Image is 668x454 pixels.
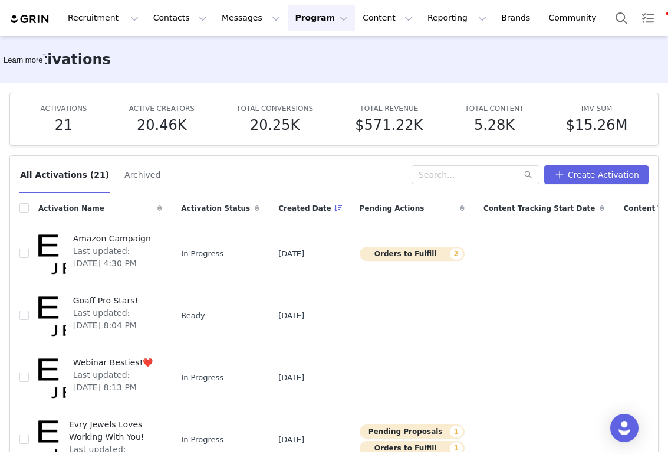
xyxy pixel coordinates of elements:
[278,310,304,322] span: [DATE]
[278,248,304,260] span: [DATE]
[181,434,223,446] span: In Progress
[19,165,110,184] button: All Activations (21)
[278,434,304,446] span: [DATE]
[129,104,195,113] span: ACTIVE CREATORS
[181,310,205,322] span: Ready
[474,115,515,136] h5: 5.28K
[250,115,300,136] h5: 20.25K
[73,307,156,332] span: Last updated: [DATE] 8:04 PM
[494,5,541,31] a: Brands
[61,5,146,31] button: Recruitment
[73,245,156,270] span: Last updated: [DATE] 4:30 PM
[581,104,613,113] span: IMV SUM
[181,372,223,384] span: In Progress
[9,14,51,25] img: grin logo
[635,5,661,31] a: Tasks
[420,5,493,31] button: Reporting
[55,115,73,136] h5: 21
[483,203,595,214] span: Content Tracking Start Date
[69,419,155,443] span: Evry Jewels Loves Working With You!
[124,165,161,184] button: Archived
[38,354,162,401] a: Webinar Besties!❤️Last updated: [DATE] 8:13 PM
[465,104,524,113] span: TOTAL CONTENT
[412,165,539,184] input: Search...
[38,292,162,339] a: Goaff Pro Stars!Last updated: [DATE] 8:04 PM
[542,5,609,31] a: Community
[41,104,87,113] span: ACTIVATIONS
[73,357,156,369] span: Webinar Besties!❤️
[288,5,355,31] button: Program
[608,5,634,31] button: Search
[146,5,214,31] button: Contacts
[73,233,156,245] span: Amazon Campaign
[355,115,423,136] h5: $571.22K
[21,49,111,70] h3: Activations
[360,203,425,214] span: Pending Actions
[544,165,649,184] button: Create Activation
[360,424,465,439] button: Pending Proposals1
[524,171,532,179] i: icon: search
[236,104,313,113] span: TOTAL CONVERSIONS
[137,115,186,136] h5: 20.46K
[73,369,156,394] span: Last updated: [DATE] 8:13 PM
[278,372,304,384] span: [DATE]
[215,5,287,31] button: Messages
[360,247,465,261] button: Orders to Fulfill2
[73,295,156,307] span: Goaff Pro Stars!
[181,248,223,260] span: In Progress
[38,203,104,214] span: Activation Name
[181,203,250,214] span: Activation Status
[278,203,331,214] span: Created Date
[1,54,45,66] div: Tooltip anchor
[610,414,639,442] div: Open Intercom Messenger
[360,104,418,113] span: TOTAL REVENUE
[38,230,162,277] a: Amazon CampaignLast updated: [DATE] 4:30 PM
[566,115,628,136] h5: $15.26M
[356,5,420,31] button: Content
